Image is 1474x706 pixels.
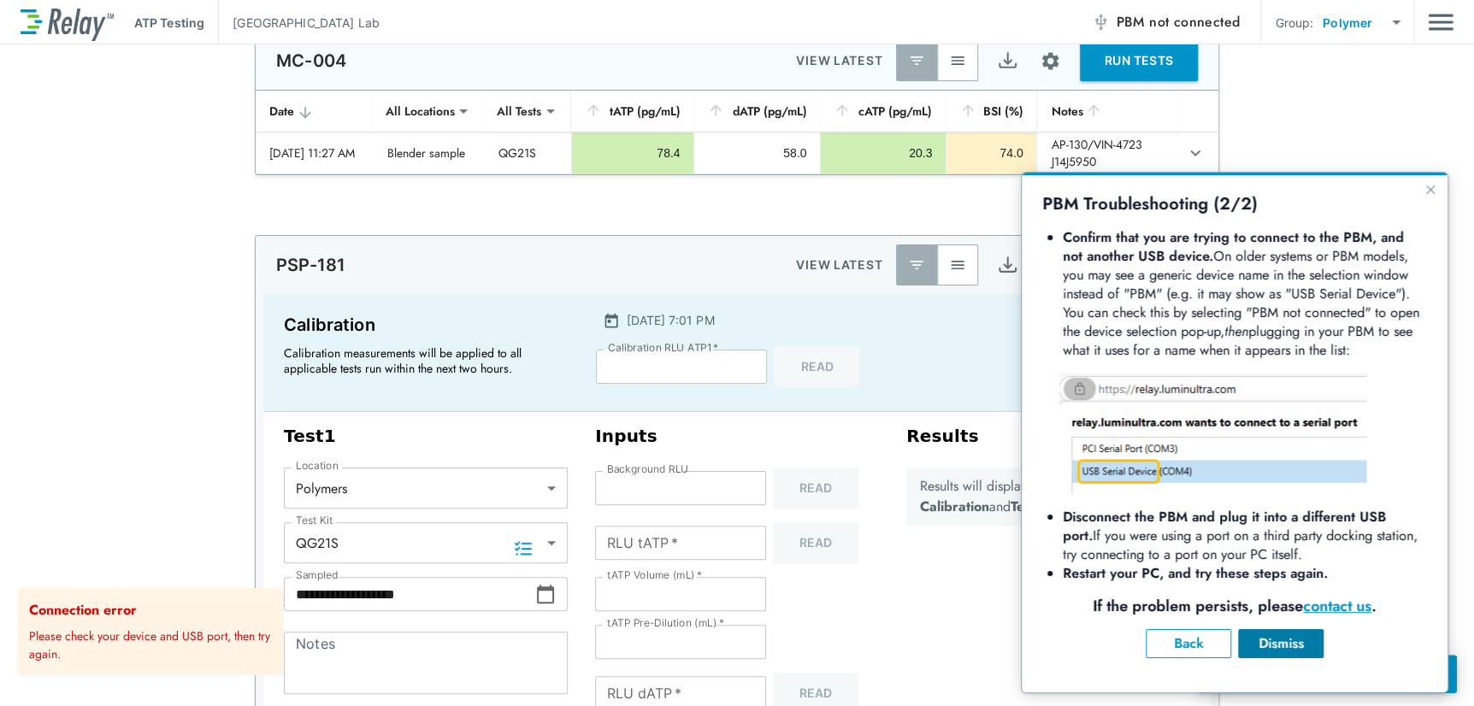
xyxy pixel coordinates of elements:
[1116,10,1240,34] span: PBM
[1428,6,1453,38] img: Drawer Icon
[134,14,204,32] p: ATP Testing
[284,426,568,447] h3: Test 1
[586,144,681,162] div: 78.4
[296,515,333,527] label: Test Kit
[997,50,1018,72] img: Export Icon
[1051,101,1165,121] div: Notes
[1036,132,1179,174] td: AP-130/VIN-4723 J14J5950
[233,14,380,32] p: [GEOGRAPHIC_DATA] Lab
[284,471,568,505] div: Polymers
[276,255,345,275] p: PSP-181
[603,312,620,329] img: Calender Icon
[920,476,1133,517] p: Results will display when all and are filled.
[949,52,966,69] img: View All
[373,94,466,128] div: All Locations
[256,91,1218,174] table: sticky table
[987,244,1028,285] button: Export
[834,144,932,162] div: 20.3
[908,256,925,274] img: Latest
[1080,40,1198,81] button: RUN TESTS
[276,50,346,71] p: MC-004
[960,144,1023,162] div: 74.0
[1085,5,1247,39] button: PBM not connected
[284,577,535,611] input: Choose date, selected date is Oct 14, 2025
[920,497,989,516] b: Calibration
[256,91,373,132] th: Date
[796,50,882,71] p: VIEW LATEST
[29,600,137,620] strong: Connection error
[21,4,114,41] img: LuminUltra Relay
[284,345,557,376] p: Calibration measurements will be applied to all applicable tests run within the next two hours.
[282,595,294,609] button: close
[1011,497,1077,516] b: Test Inputs
[1275,14,1313,32] p: Group:
[373,132,484,174] td: Blender sample
[1181,138,1210,168] button: expand row
[284,526,568,560] div: QG21S
[627,311,714,329] p: [DATE] 7:01 PM
[1428,6,1453,38] button: Main menu
[1022,173,1447,692] iframe: bubble
[796,255,882,275] p: VIEW LATEST
[987,40,1028,81] button: Export
[908,52,925,69] img: Latest
[906,426,979,447] h3: Results
[949,256,966,274] img: View All
[607,617,724,629] label: tATP Pre-Dilution (mL)
[997,255,1018,276] img: Export Icon
[284,311,565,338] p: Calibration
[1149,12,1240,32] span: not connected
[595,426,879,447] h3: Inputs
[707,101,806,121] div: dATP (pg/mL)
[485,94,553,128] div: All Tests
[269,144,359,162] div: [DATE] 11:27 AM
[296,569,339,581] label: Sampled
[1040,50,1061,72] img: Settings Icon
[1028,38,1073,84] button: Site setup
[607,569,702,581] label: tATP Volume (mL)
[607,463,688,475] label: Background RLU
[485,132,571,174] td: QG21S
[959,101,1023,121] div: BSI (%)
[834,101,932,121] div: cATP (pg/mL)
[708,144,806,162] div: 58.0
[29,621,277,663] p: Please check your device and USB port, then try again.
[585,101,681,121] div: tATP (pg/mL)
[608,342,718,354] label: Calibration RLU ATP1
[1092,14,1109,31] img: Offline Icon
[296,460,339,472] label: Location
